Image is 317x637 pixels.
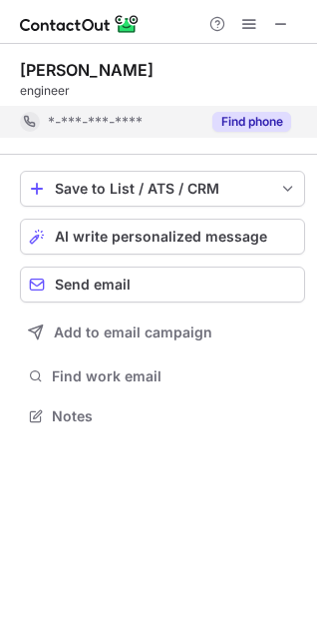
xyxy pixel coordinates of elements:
div: engineer [20,82,305,100]
button: AI write personalized message [20,219,305,255]
button: Add to email campaign [20,315,305,350]
span: Find work email [52,367,297,385]
div: Save to List / ATS / CRM [55,181,270,197]
button: Find work email [20,362,305,390]
button: Reveal Button [212,112,291,132]
span: Add to email campaign [54,324,212,340]
img: ContactOut v5.3.10 [20,12,140,36]
div: [PERSON_NAME] [20,60,154,80]
button: Send email [20,267,305,303]
button: save-profile-one-click [20,171,305,207]
button: Notes [20,402,305,430]
span: Notes [52,407,297,425]
span: AI write personalized message [55,229,267,245]
span: Send email [55,277,131,293]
